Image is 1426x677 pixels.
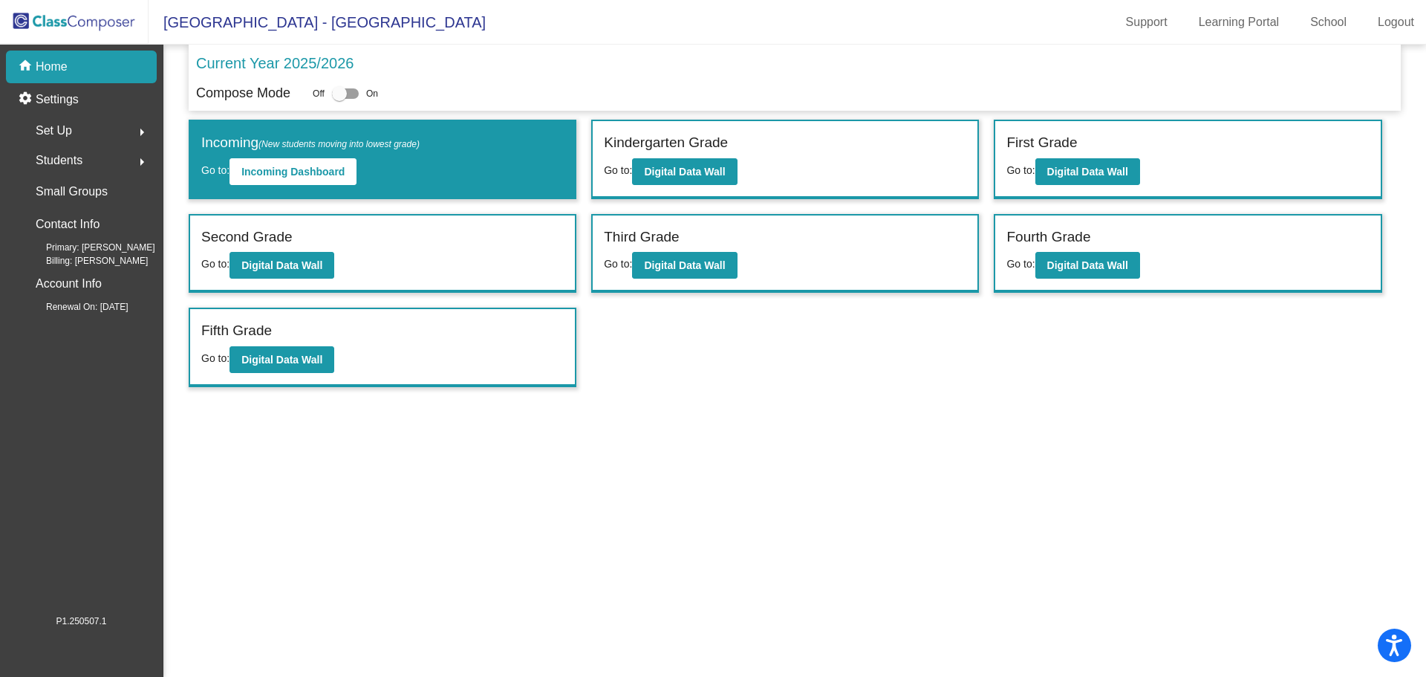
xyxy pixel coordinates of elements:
p: Small Groups [36,181,108,202]
button: Digital Data Wall [229,252,334,279]
span: Primary: [PERSON_NAME] [22,241,155,254]
span: Go to: [201,352,229,364]
b: Digital Data Wall [1047,259,1128,271]
mat-icon: home [18,58,36,76]
button: Digital Data Wall [229,346,334,373]
span: Go to: [1006,258,1035,270]
b: Digital Data Wall [644,166,725,178]
mat-icon: arrow_right [133,123,151,141]
label: Kindergarten Grade [604,132,728,154]
a: School [1298,10,1358,34]
b: Incoming Dashboard [241,166,345,178]
p: Compose Mode [196,83,290,103]
button: Digital Data Wall [1035,252,1140,279]
span: Go to: [604,164,632,176]
mat-icon: settings [18,91,36,108]
label: Fourth Grade [1006,227,1090,248]
span: Go to: [201,164,229,176]
span: Renewal On: [DATE] [22,300,128,314]
span: Go to: [604,258,632,270]
span: Go to: [1006,164,1035,176]
p: Account Info [36,273,102,294]
button: Digital Data Wall [1035,158,1140,185]
label: Fifth Grade [201,320,272,342]
label: Second Grade [201,227,293,248]
b: Digital Data Wall [644,259,725,271]
button: Digital Data Wall [632,158,737,185]
label: Third Grade [604,227,679,248]
span: Set Up [36,120,72,141]
span: Go to: [201,258,229,270]
span: On [366,87,378,100]
b: Digital Data Wall [241,259,322,271]
span: Off [313,87,325,100]
p: Current Year 2025/2026 [196,52,354,74]
p: Contact Info [36,214,100,235]
a: Learning Portal [1187,10,1292,34]
p: Settings [36,91,79,108]
button: Incoming Dashboard [229,158,356,185]
b: Digital Data Wall [1047,166,1128,178]
label: First Grade [1006,132,1077,154]
span: Students [36,150,82,171]
a: Logout [1366,10,1426,34]
span: Billing: [PERSON_NAME] [22,254,148,268]
span: (New students moving into lowest grade) [258,139,420,149]
mat-icon: arrow_right [133,153,151,171]
a: Support [1114,10,1179,34]
span: [GEOGRAPHIC_DATA] - [GEOGRAPHIC_DATA] [149,10,486,34]
button: Digital Data Wall [632,252,737,279]
b: Digital Data Wall [241,354,322,366]
p: Home [36,58,68,76]
label: Incoming [201,132,420,154]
